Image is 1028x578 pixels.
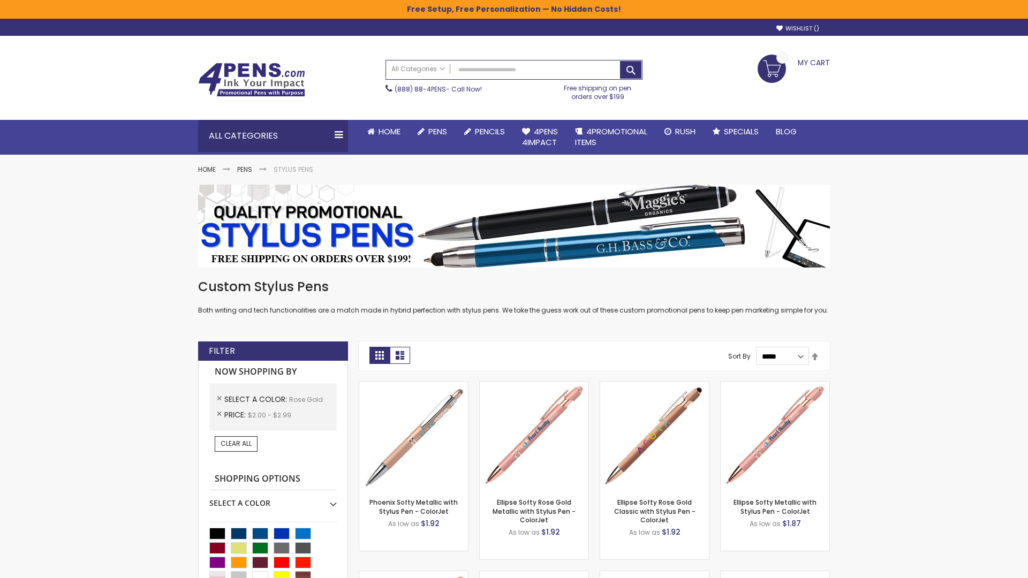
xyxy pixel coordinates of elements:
[704,120,767,143] a: Specials
[656,120,704,143] a: Rush
[782,518,801,529] span: $1.87
[369,498,458,515] a: Phoenix Softy Metallic with Stylus Pen - ColorJet
[386,60,450,78] a: All Categories
[493,498,576,524] a: Ellipse Softy Rose Gold Metallic with Stylus Pen - ColorJet
[395,85,482,94] span: - Call Now!
[600,381,709,390] a: Ellipse Softy Rose Gold Classic with Stylus Pen - ColorJet-Rose Gold
[289,395,323,404] span: Rose Gold
[198,185,830,268] img: Stylus Pens
[421,518,440,529] span: $1.92
[198,278,830,315] div: Both writing and tech functionalities are a match made in hybrid perfection with stylus pens. We ...
[215,436,258,451] a: Clear All
[395,85,446,94] a: (888) 88-4PENS
[198,63,305,97] img: 4Pens Custom Pens and Promotional Products
[675,126,696,137] span: Rush
[359,382,468,490] img: Phoenix Softy Metallic with Stylus Pen - ColorJet-Rose gold
[734,498,817,515] a: Ellipse Softy Metallic with Stylus Pen - ColorJet
[776,25,819,33] a: Wishlist
[509,528,540,537] span: As low as
[553,80,643,101] div: Free shipping on pen orders over $199
[198,165,216,174] a: Home
[750,519,781,528] span: As low as
[248,410,291,420] span: $2.00 - $2.99
[728,352,751,361] label: Sort By
[724,126,759,137] span: Specials
[391,65,445,73] span: All Categories
[721,381,829,390] a: Ellipse Softy Metallic with Stylus Pen - ColorJet-Rose Gold
[428,126,447,137] span: Pens
[198,278,830,295] h1: Custom Stylus Pens
[522,126,558,148] span: 4Pens 4impact
[513,120,566,155] a: 4Pens4impact
[629,528,660,537] span: As low as
[359,120,409,143] a: Home
[480,382,588,490] img: Ellipse Softy Rose Gold Metallic with Stylus Pen - ColorJet-Rose Gold
[237,165,252,174] a: Pens
[221,439,252,448] span: Clear All
[480,381,588,390] a: Ellipse Softy Rose Gold Metallic with Stylus Pen - ColorJet-Rose Gold
[209,468,337,491] strong: Shopping Options
[541,527,560,537] span: $1.92
[566,120,656,155] a: 4PROMOTIONALITEMS
[224,394,289,405] span: Select A Color
[600,382,709,490] img: Ellipse Softy Rose Gold Classic with Stylus Pen - ColorJet-Rose Gold
[409,120,456,143] a: Pens
[767,120,805,143] a: Blog
[575,126,647,148] span: 4PROMOTIONAL ITEMS
[369,347,390,364] strong: Grid
[224,409,248,420] span: Price
[359,381,468,390] a: Phoenix Softy Metallic with Stylus Pen - ColorJet-Rose gold
[721,382,829,490] img: Ellipse Softy Metallic with Stylus Pen - ColorJet-Rose Gold
[198,120,348,152] div: All Categories
[209,345,235,357] strong: Filter
[209,490,337,508] div: Select A Color
[388,519,419,528] span: As low as
[614,498,696,524] a: Ellipse Softy Rose Gold Classic with Stylus Pen - ColorJet
[456,120,513,143] a: Pencils
[209,361,337,383] strong: Now Shopping by
[379,126,400,137] span: Home
[662,527,681,537] span: $1.92
[776,126,797,137] span: Blog
[274,165,313,174] strong: Stylus Pens
[475,126,505,137] span: Pencils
